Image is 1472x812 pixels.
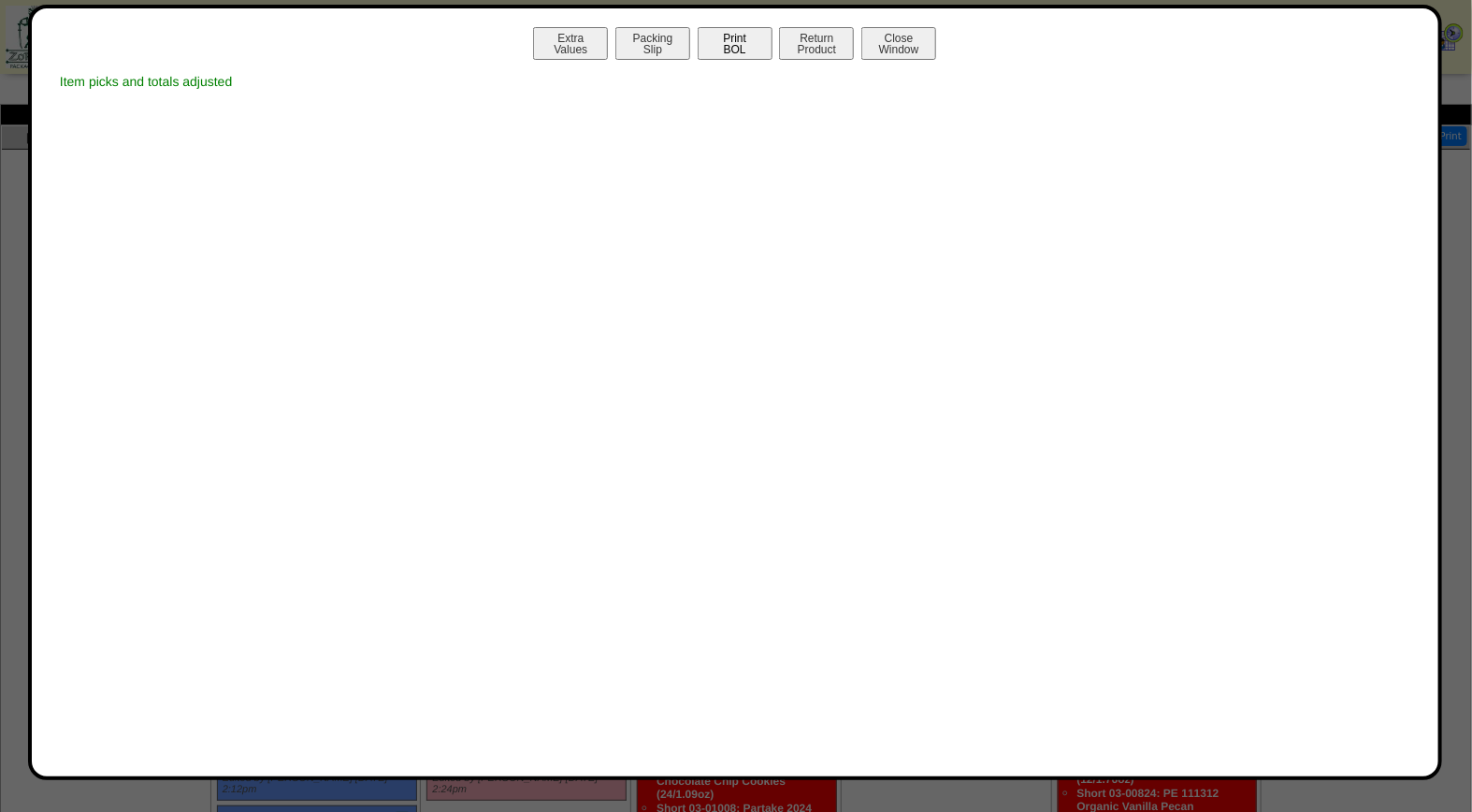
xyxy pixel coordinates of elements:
[533,27,608,60] button: ExtraValues
[859,42,938,56] a: CloseWindow
[615,27,690,60] button: PackingSlip
[696,42,778,56] a: PrintBOL
[613,42,696,56] a: PackingSlip
[51,65,1420,98] div: Item picks and totals adjusted
[698,27,772,60] button: PrintBOL
[861,27,936,60] button: CloseWindow
[779,27,854,60] button: ReturnProduct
